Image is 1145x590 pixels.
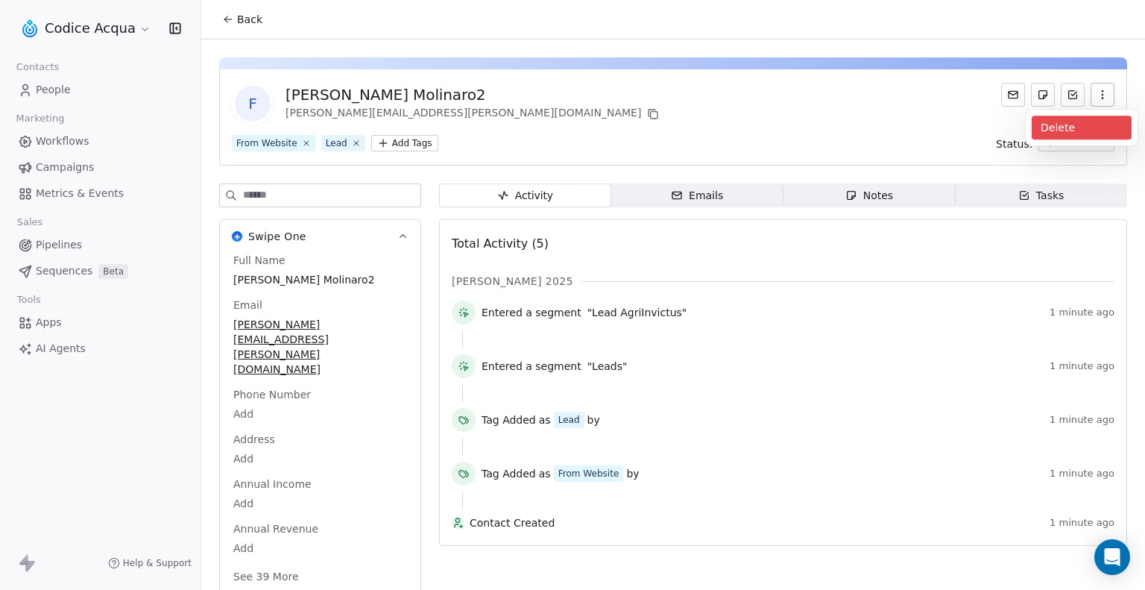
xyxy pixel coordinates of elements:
[1094,539,1130,575] div: Open Intercom Messenger
[45,19,136,38] span: Codice Acqua
[845,188,893,204] div: Notes
[12,181,189,206] a: Metrics & Events
[1018,188,1064,204] div: Tasks
[18,16,154,41] button: Codice Acqua
[286,105,662,123] div: [PERSON_NAME][EMAIL_ADDRESS][PERSON_NAME][DOMAIN_NAME]
[36,263,92,279] span: Sequences
[12,155,189,180] a: Campaigns
[539,466,551,481] span: as
[230,253,288,268] span: Full Name
[371,135,438,151] button: Add Tags
[230,432,278,447] span: Address
[587,359,628,374] span: "Leads"
[232,231,242,242] img: Swipe One
[237,12,262,27] span: Back
[21,19,39,37] img: logo.png
[326,136,347,150] div: Lead
[12,129,189,154] a: Workflows
[12,336,189,361] a: AI Agents
[233,451,407,466] span: Add
[36,134,89,149] span: Workflows
[233,407,407,421] span: Add
[10,56,66,78] span: Contacts
[213,6,271,33] button: Back
[10,211,49,233] span: Sales
[235,86,271,122] span: F
[558,467,619,480] div: From Website
[452,236,549,251] span: Total Activity (5)
[36,186,124,201] span: Metrics & Events
[36,160,94,175] span: Campaigns
[12,259,189,283] a: SequencesBeta
[12,310,189,335] a: Apps
[233,541,407,556] span: Add
[12,233,189,257] a: Pipelines
[539,412,551,427] span: as
[230,477,315,492] span: Annual Income
[36,82,71,98] span: People
[1032,116,1132,139] div: Delete
[233,272,407,287] span: [PERSON_NAME] Molinaro2
[1050,307,1114,318] span: 1 minute ago
[482,305,581,320] span: Entered a segment
[1050,414,1114,426] span: 1 minute ago
[123,557,192,569] span: Help & Support
[224,563,308,590] button: See 39 More
[230,298,265,313] span: Email
[558,413,580,427] div: Lead
[1050,468,1114,480] span: 1 minute ago
[233,496,407,511] span: Add
[996,136,1032,151] span: Status:
[626,466,639,481] span: by
[220,220,420,253] button: Swipe OneSwipe One
[36,315,62,330] span: Apps
[230,387,314,402] span: Phone Number
[1050,360,1114,372] span: 1 minute ago
[1050,517,1114,529] span: 1 minute ago
[230,521,321,536] span: Annual Revenue
[470,515,1044,530] span: Contact Created
[587,305,687,320] span: "Lead AgriInvictus"
[671,188,723,204] div: Emails
[108,557,192,569] a: Help & Support
[452,274,573,289] span: [PERSON_NAME] 2025
[10,289,47,311] span: Tools
[233,317,407,377] span: [PERSON_NAME][EMAIL_ADDRESS][PERSON_NAME][DOMAIN_NAME]
[36,237,82,253] span: Pipelines
[482,466,536,481] span: Tag Added
[248,229,306,244] span: Swipe One
[482,359,581,374] span: Entered a segment
[36,341,86,357] span: AI Agents
[286,84,662,105] div: [PERSON_NAME] Molinaro2
[236,136,297,150] div: From Website
[587,412,600,427] span: by
[98,264,128,279] span: Beta
[482,412,536,427] span: Tag Added
[12,78,189,102] a: People
[10,107,71,130] span: Marketing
